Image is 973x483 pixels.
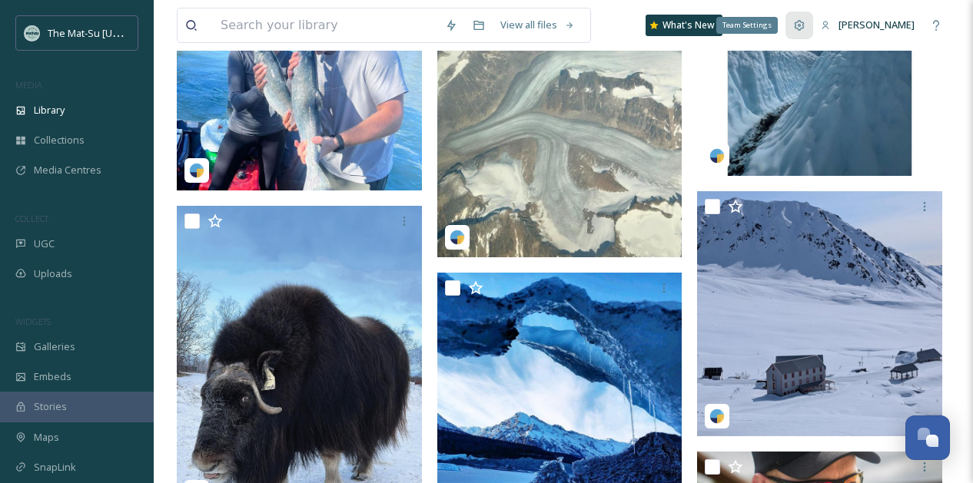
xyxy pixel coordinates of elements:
[34,460,76,475] span: SnapLink
[34,163,101,177] span: Media Centres
[34,430,59,445] span: Maps
[34,339,75,354] span: Galleries
[15,213,48,224] span: COLLECT
[34,133,85,147] span: Collections
[785,12,813,39] a: Team Settings
[48,25,154,40] span: The Mat-Su [US_STATE]
[839,18,915,31] span: [PERSON_NAME]
[709,148,725,164] img: snapsea-logo.png
[34,237,55,251] span: UGC
[15,79,42,91] span: MEDIA
[177,6,422,190] img: matsuvalleyak_03212025_18035772656450555.jpg
[905,415,950,460] button: Open Chat
[493,10,583,40] a: View all files
[450,230,465,245] img: snapsea-logo.png
[34,103,65,117] span: Library
[709,409,725,424] img: snapsea-logo.png
[716,17,778,34] div: Team Settings
[813,10,922,40] a: [PERSON_NAME]
[25,25,40,41] img: Social_thumbnail.png
[189,163,204,178] img: snapsea-logo.png
[34,369,71,384] span: Embeds
[34,266,72,281] span: Uploads
[697,191,942,436] img: mysekritlife_07102025_1d3c1650-9980-972a-0081-e4193efbd6c8.jpg
[213,8,437,42] input: Search your library
[15,316,51,327] span: WIDGETS
[646,15,722,36] a: What's New
[34,399,67,414] span: Stories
